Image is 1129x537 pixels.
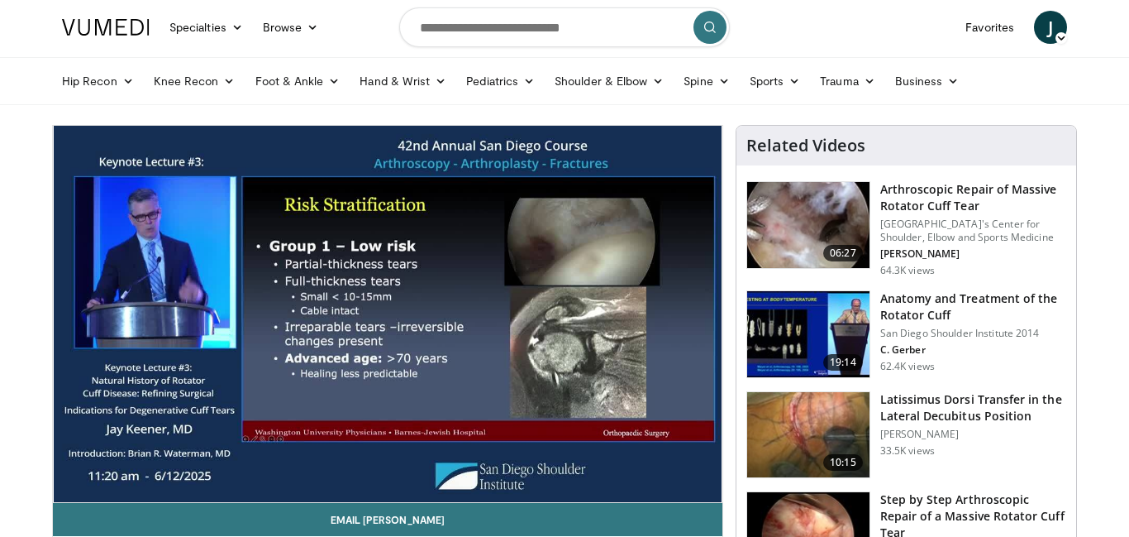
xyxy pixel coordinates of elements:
[880,290,1066,324] h3: Anatomy and Treatment of the Rotator Cuff
[880,391,1066,424] h3: Latissimus Dorsi Transfer in the Lateral Decubitus Position
[456,65,545,98] a: Pediatrics
[880,264,935,277] p: 64.3K views
[144,65,245,98] a: Knee Recon
[823,354,863,371] span: 19:14
[746,181,1066,277] a: 06:27 Arthroscopic Repair of Massive Rotator Cuff Tear [GEOGRAPHIC_DATA]'s Center for Shoulder, E...
[880,428,1066,441] p: [PERSON_NAME]
[245,65,350,98] a: Foot & Ankle
[880,343,1066,357] p: C. Gerber
[52,65,144,98] a: Hip Recon
[1034,11,1067,44] a: J
[62,19,150,36] img: VuMedi Logo
[747,392,869,478] img: 38501_0000_3.png.150x105_q85_crop-smart_upscale.jpg
[823,245,863,261] span: 06:27
[880,247,1066,261] p: [PERSON_NAME]
[747,291,869,377] img: 58008271-3059-4eea-87a5-8726eb53a503.150x105_q85_crop-smart_upscale.jpg
[955,11,1024,44] a: Favorites
[823,454,863,471] span: 10:15
[740,65,811,98] a: Sports
[880,444,935,458] p: 33.5K views
[746,391,1066,479] a: 10:15 Latissimus Dorsi Transfer in the Lateral Decubitus Position [PERSON_NAME] 33.5K views
[880,360,935,373] p: 62.4K views
[545,65,674,98] a: Shoulder & Elbow
[399,7,730,47] input: Search topics, interventions
[160,11,253,44] a: Specialties
[53,503,722,536] a: Email [PERSON_NAME]
[880,327,1066,340] p: San Diego Shoulder Institute 2014
[53,126,722,503] video-js: Video Player
[253,11,329,44] a: Browse
[810,65,885,98] a: Trauma
[747,182,869,268] img: 281021_0002_1.png.150x105_q85_crop-smart_upscale.jpg
[746,290,1066,378] a: 19:14 Anatomy and Treatment of the Rotator Cuff San Diego Shoulder Institute 2014 C. Gerber 62.4K...
[746,136,865,156] h4: Related Videos
[880,218,1066,244] p: [GEOGRAPHIC_DATA]'s Center for Shoulder, Elbow and Sports Medicine
[350,65,456,98] a: Hand & Wrist
[880,181,1066,214] h3: Arthroscopic Repair of Massive Rotator Cuff Tear
[674,65,739,98] a: Spine
[885,65,969,98] a: Business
